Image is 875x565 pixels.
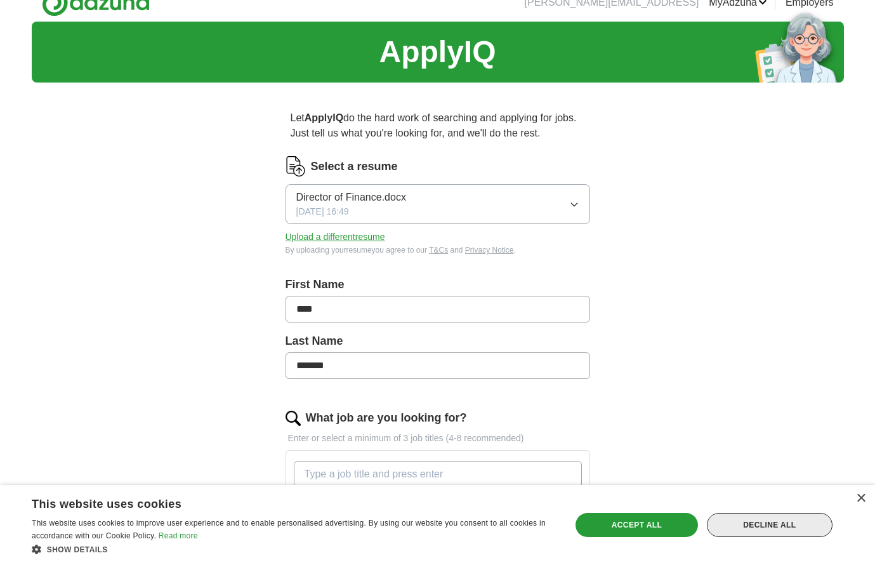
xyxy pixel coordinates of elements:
span: Director of Finance.docx [296,190,406,205]
img: CV Icon [286,156,306,176]
label: Last Name [286,333,590,350]
div: By uploading your resume you agree to our and . [286,244,590,256]
label: First Name [286,276,590,293]
div: Show details [32,543,555,555]
h1: ApplyIQ [379,29,496,75]
span: [DATE] 16:49 [296,205,349,218]
label: Select a resume [311,158,398,175]
strong: ApplyIQ [305,112,343,123]
p: Let do the hard work of searching and applying for jobs. Just tell us what you're looking for, an... [286,105,590,146]
input: Type a job title and press enter [294,461,582,488]
div: Close [856,494,865,503]
p: Enter or select a minimum of 3 job titles (4-8 recommended) [286,432,590,445]
div: This website uses cookies [32,493,523,512]
label: What job are you looking for? [306,409,467,427]
div: Accept all [576,513,698,537]
span: Show details [47,545,108,554]
img: search.png [286,411,301,426]
a: Privacy Notice [465,246,514,255]
button: Director of Finance.docx[DATE] 16:49 [286,184,590,224]
a: Read more, opens a new window [159,531,198,540]
button: Upload a differentresume [286,230,385,244]
div: Decline all [707,513,832,537]
span: This website uses cookies to improve user experience and to enable personalised advertising. By u... [32,519,546,540]
a: T&Cs [429,246,448,255]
